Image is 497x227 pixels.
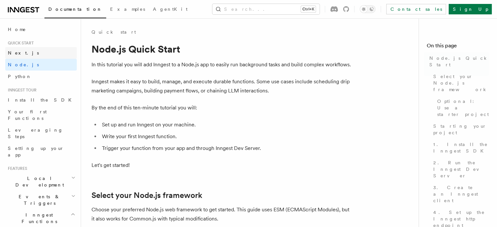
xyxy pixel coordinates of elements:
[386,4,446,14] a: Contact sales
[91,77,353,95] p: Inngest makes it easy to build, manage, and execute durable functions. Some use cases include sch...
[91,29,136,35] a: Quick start
[301,6,316,12] kbd: Ctrl+K
[433,73,489,93] span: Select your Node.js framework
[431,157,489,182] a: 2. Run the Inngest Dev Server
[437,98,489,118] span: Optional: Use a starter project
[5,172,77,191] button: Local Development
[435,95,489,120] a: Optional: Use a starter project
[433,159,489,179] span: 2. Run the Inngest Dev Server
[8,97,75,103] span: Install the SDK
[429,55,489,68] span: Node.js Quick Start
[5,47,77,59] a: Next.js
[5,59,77,71] a: Node.js
[5,24,77,35] a: Home
[431,138,489,157] a: 1. Install the Inngest SDK
[433,184,489,204] span: 3. Create an Inngest client
[5,142,77,161] a: Setting up your app
[100,120,353,129] li: Set up and run Inngest on your machine.
[212,4,320,14] button: Search...Ctrl+K
[100,144,353,153] li: Trigger your function from your app and through Inngest Dev Server.
[48,7,102,12] span: Documentation
[431,182,489,206] a: 3. Create an Inngest client
[427,52,489,71] a: Node.js Quick Start
[8,62,39,67] span: Node.js
[8,127,63,139] span: Leveraging Steps
[149,2,191,18] a: AgentKit
[91,43,353,55] h1: Node.js Quick Start
[91,191,202,200] a: Select your Node.js framework
[5,166,27,171] span: Features
[106,2,149,18] a: Examples
[8,109,47,121] span: Your first Functions
[5,124,77,142] a: Leveraging Steps
[8,26,26,33] span: Home
[5,106,77,124] a: Your first Functions
[8,146,64,157] span: Setting up your app
[5,88,37,93] span: Inngest tour
[8,74,32,79] span: Python
[449,4,492,14] a: Sign Up
[110,7,145,12] span: Examples
[433,123,489,136] span: Starting your project
[5,191,77,209] button: Events & Triggers
[100,132,353,141] li: Write your first Inngest function.
[8,50,39,56] span: Next.js
[433,141,489,154] span: 1. Install the Inngest SDK
[5,212,71,225] span: Inngest Functions
[91,103,353,112] p: By the end of this ten-minute tutorial you will:
[44,2,106,18] a: Documentation
[5,175,71,188] span: Local Development
[360,5,375,13] button: Toggle dark mode
[91,161,353,170] p: Let's get started!
[91,60,353,69] p: In this tutorial you will add Inngest to a Node.js app to easily run background tasks and build c...
[5,71,77,82] a: Python
[91,205,353,223] p: Choose your preferred Node.js web framework to get started. This guide uses ESM (ECMAScript Modul...
[431,120,489,138] a: Starting your project
[5,41,34,46] span: Quick start
[427,42,489,52] h4: On this page
[431,71,489,95] a: Select your Node.js framework
[153,7,188,12] span: AgentKit
[5,193,71,206] span: Events & Triggers
[5,94,77,106] a: Install the SDK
